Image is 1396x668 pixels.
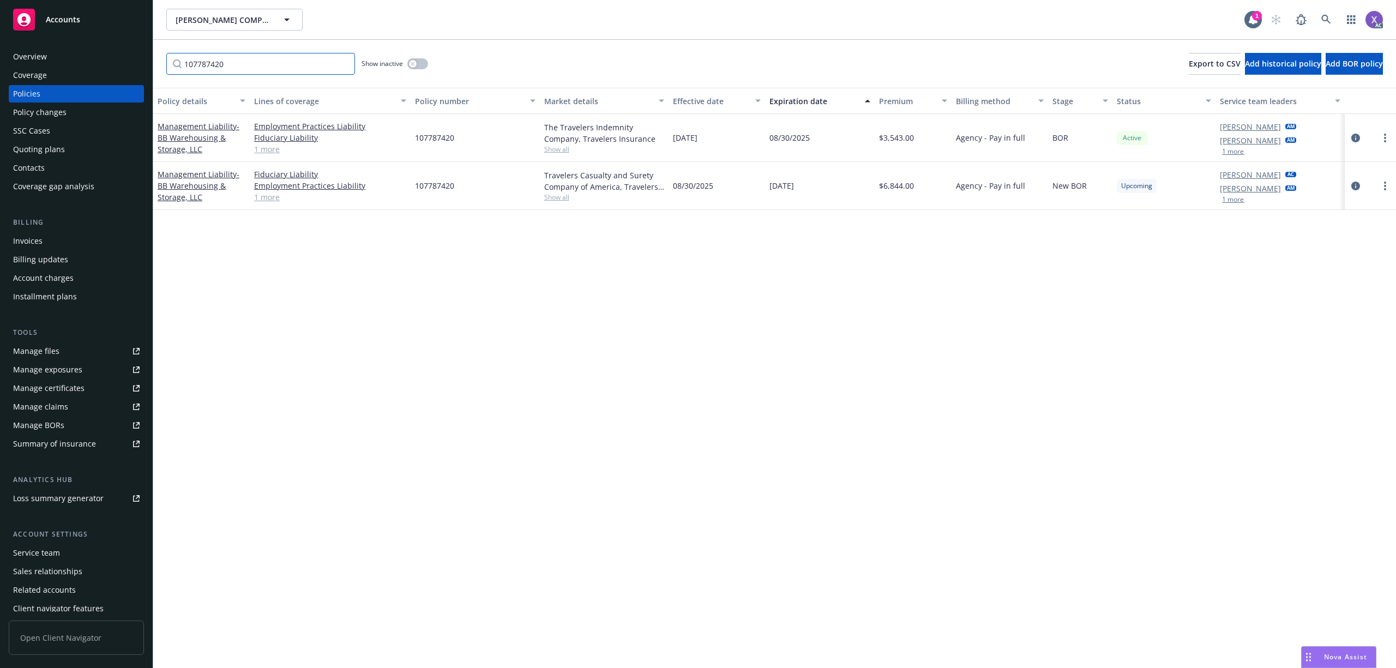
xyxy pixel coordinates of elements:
[956,95,1032,107] div: Billing method
[415,132,454,143] span: 107787420
[9,122,144,140] a: SSC Cases
[13,342,59,360] div: Manage files
[875,88,952,114] button: Premium
[254,143,406,155] a: 1 more
[1121,181,1152,191] span: Upcoming
[158,169,239,202] a: Management Liability
[254,191,406,203] a: 1 more
[9,417,144,434] a: Manage BORs
[9,581,144,599] a: Related accounts
[9,288,144,305] a: Installment plans
[13,417,64,434] div: Manage BORs
[158,121,239,154] a: Management Liability
[1220,183,1281,194] a: [PERSON_NAME]
[9,48,144,65] a: Overview
[879,180,914,191] span: $6,844.00
[1315,9,1337,31] a: Search
[13,269,74,287] div: Account charges
[166,9,303,31] button: [PERSON_NAME] COMPANIES, INC.
[158,169,239,202] span: - BB Warehousing & Storage, LLC
[254,168,406,180] a: Fiduciary Liability
[9,435,144,453] a: Summary of insurance
[1220,135,1281,146] a: [PERSON_NAME]
[9,217,144,228] div: Billing
[1112,88,1216,114] button: Status
[13,563,82,580] div: Sales relationships
[1222,148,1244,155] button: 1 more
[1245,58,1321,69] span: Add historical policy
[9,600,144,617] a: Client navigator features
[1379,131,1392,145] a: more
[544,170,664,192] div: Travelers Casualty and Surety Company of America, Travelers Insurance
[9,85,144,103] a: Policies
[13,232,43,250] div: Invoices
[1121,133,1143,143] span: Active
[1301,646,1376,668] button: Nova Assist
[254,180,406,191] a: Employment Practices Liability
[1265,9,1287,31] a: Start snowing
[13,380,85,397] div: Manage certificates
[1290,9,1312,31] a: Report a Bug
[1326,58,1383,69] span: Add BOR policy
[1220,121,1281,133] a: [PERSON_NAME]
[1379,179,1392,192] a: more
[415,180,454,191] span: 107787420
[362,59,403,68] span: Show inactive
[9,178,144,195] a: Coverage gap analysis
[415,95,523,107] div: Policy number
[254,121,406,132] a: Employment Practices Liability
[13,490,104,507] div: Loss summary generator
[1252,11,1262,21] div: 1
[13,435,96,453] div: Summary of insurance
[9,563,144,580] a: Sales relationships
[9,327,144,338] div: Tools
[769,180,794,191] span: [DATE]
[13,398,68,416] div: Manage claims
[13,361,82,378] div: Manage exposures
[1326,53,1383,75] button: Add BOR policy
[769,95,858,107] div: Expiration date
[13,122,50,140] div: SSC Cases
[544,95,652,107] div: Market details
[1189,58,1241,69] span: Export to CSV
[13,288,77,305] div: Installment plans
[1052,132,1068,143] span: BOR
[153,88,250,114] button: Policy details
[952,88,1048,114] button: Billing method
[1048,88,1112,114] button: Stage
[1220,169,1281,180] a: [PERSON_NAME]
[13,544,60,562] div: Service team
[544,192,664,202] span: Show all
[9,474,144,485] div: Analytics hub
[956,180,1025,191] span: Agency - Pay in full
[9,544,144,562] a: Service team
[769,132,810,143] span: 08/30/2025
[166,53,355,75] input: Filter by keyword...
[254,95,394,107] div: Lines of coverage
[411,88,539,114] button: Policy number
[250,88,411,114] button: Lines of coverage
[673,95,749,107] div: Effective date
[1189,53,1241,75] button: Export to CSV
[669,88,765,114] button: Effective date
[1365,11,1383,28] img: photo
[879,132,914,143] span: $3,543.00
[9,361,144,378] a: Manage exposures
[13,178,94,195] div: Coverage gap analysis
[1222,196,1244,203] button: 1 more
[9,67,144,84] a: Coverage
[1245,53,1321,75] button: Add historical policy
[13,251,68,268] div: Billing updates
[1324,652,1367,661] span: Nova Assist
[9,159,144,177] a: Contacts
[9,621,144,655] span: Open Client Navigator
[673,132,697,143] span: [DATE]
[254,132,406,143] a: Fiduciary Liability
[13,67,47,84] div: Coverage
[544,122,664,145] div: The Travelers Indemnity Company, Travelers Insurance
[13,104,67,121] div: Policy changes
[158,95,233,107] div: Policy details
[9,4,144,35] a: Accounts
[544,145,664,154] span: Show all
